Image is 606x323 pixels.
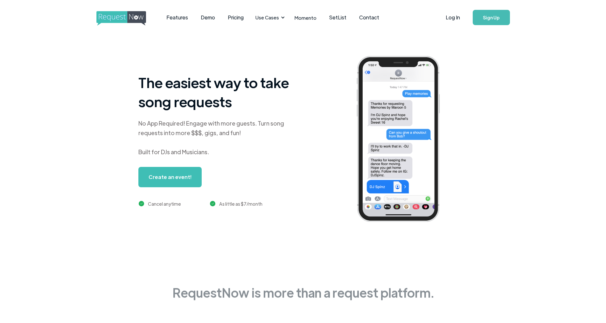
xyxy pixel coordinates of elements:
a: Features [160,8,194,27]
h1: The easiest way to take song requests [138,73,297,111]
a: Log In [439,6,466,29]
a: SetList [323,8,353,27]
div: Cancel anytime [148,200,181,208]
div: Use Cases [255,14,279,21]
a: Demo [194,8,221,27]
a: Contact [353,8,386,27]
a: Sign Up [473,10,510,25]
img: requestnow logo [96,11,158,26]
a: Pricing [221,8,250,27]
img: contact card example [442,216,510,235]
div: Use Cases [252,8,287,27]
img: green checkmark [210,201,215,206]
img: venmo screenshot [442,196,510,215]
a: Momento [288,8,323,27]
a: Create an event! [138,167,202,187]
img: green checkmark [139,201,144,206]
img: iphone screenshot [349,52,457,229]
a: home [96,11,144,24]
div: No App Required! Engage with more guests. Turn song requests into more $$$, gigs, and fun! Built ... [138,119,297,157]
div: As little as $7/month [219,200,262,208]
